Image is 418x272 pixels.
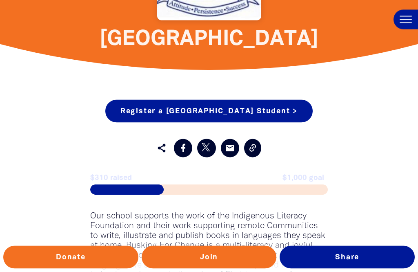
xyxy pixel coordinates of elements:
a: Share [174,139,192,157]
a: email [221,139,239,157]
span: $310 raised [90,174,209,184]
i: email [225,143,235,153]
a: Register a [GEOGRAPHIC_DATA] Student > [105,100,313,123]
button: Donate [3,246,138,269]
a: Join [142,246,277,269]
span: [GEOGRAPHIC_DATA] [100,29,318,49]
button: Share [280,246,415,269]
a: Post [197,139,216,157]
span: $1,000 goal [205,174,324,184]
button: Copy Link [244,139,261,157]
